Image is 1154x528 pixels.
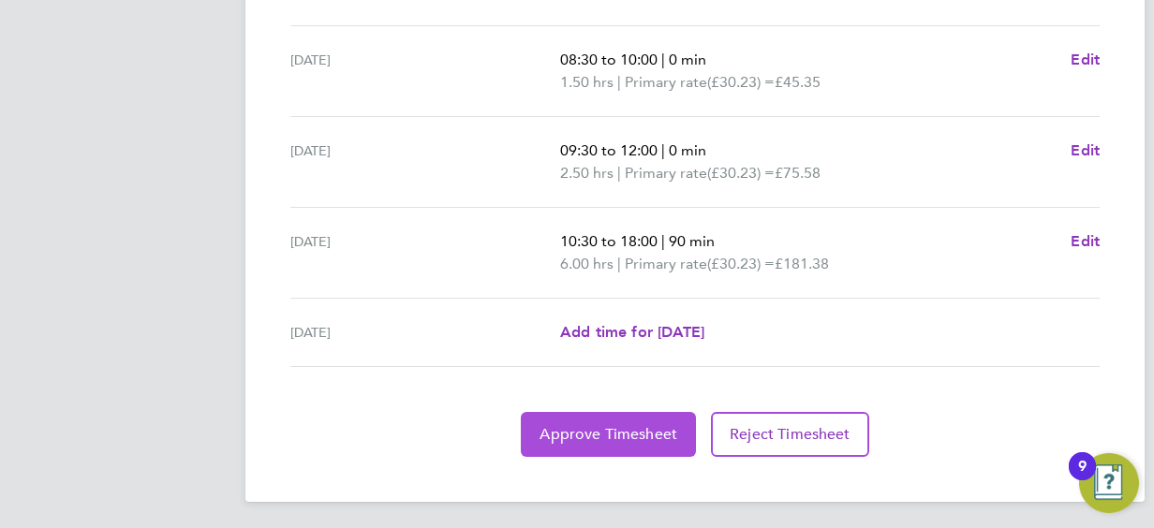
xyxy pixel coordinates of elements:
[560,164,614,182] span: 2.50 hrs
[625,253,707,275] span: Primary rate
[775,255,829,272] span: £181.38
[707,73,775,91] span: (£30.23) =
[1071,139,1100,162] a: Edit
[560,51,658,68] span: 08:30 to 10:00
[290,321,560,344] div: [DATE]
[625,162,707,184] span: Primary rate
[1079,453,1139,513] button: Open Resource Center, 9 new notifications
[661,51,665,68] span: |
[669,51,706,68] span: 0 min
[540,425,677,444] span: Approve Timesheet
[560,255,614,272] span: 6.00 hrs
[707,164,775,182] span: (£30.23) =
[1078,466,1087,491] div: 9
[775,164,821,182] span: £75.58
[661,232,665,250] span: |
[669,232,715,250] span: 90 min
[730,425,851,444] span: Reject Timesheet
[625,71,707,94] span: Primary rate
[560,323,704,341] span: Add time for [DATE]
[775,73,821,91] span: £45.35
[1071,230,1100,253] a: Edit
[1071,51,1100,68] span: Edit
[1071,141,1100,159] span: Edit
[669,141,706,159] span: 0 min
[661,141,665,159] span: |
[1071,232,1100,250] span: Edit
[711,412,869,457] button: Reject Timesheet
[707,255,775,272] span: (£30.23) =
[290,49,560,94] div: [DATE]
[560,73,614,91] span: 1.50 hrs
[617,164,621,182] span: |
[290,139,560,184] div: [DATE]
[290,230,560,275] div: [DATE]
[617,255,621,272] span: |
[560,232,658,250] span: 10:30 to 18:00
[560,141,658,159] span: 09:30 to 12:00
[521,412,696,457] button: Approve Timesheet
[617,73,621,91] span: |
[1071,49,1100,71] a: Edit
[560,321,704,344] a: Add time for [DATE]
